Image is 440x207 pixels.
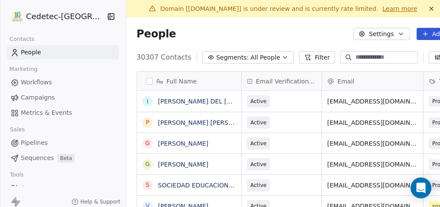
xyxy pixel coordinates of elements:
a: Help & Support [72,198,120,205]
span: Active [250,139,266,148]
span: Domain [[DOMAIN_NAME]] is under review and is currently rate limited. [160,5,378,12]
span: Email Verification Status [256,77,316,86]
a: People [7,45,119,60]
a: Metrics & Events [7,106,119,120]
div: Email Verification Status [242,72,322,90]
span: 30307 Contacts [137,52,192,63]
span: [EMAIL_ADDRESS][DOMAIN_NAME] [327,97,418,106]
span: Tools [6,168,27,181]
a: SOCIEDAD EDUCACIONAL [GEOGRAPHIC_DATA] SPA [PERSON_NAME] [158,182,368,189]
span: All People [250,53,280,62]
span: Sales [6,123,29,136]
div: G [145,160,150,169]
a: Learn more [382,4,417,13]
a: [PERSON_NAME] [158,140,208,147]
a: Pipelines [7,136,119,150]
span: Sequences [21,154,54,163]
div: P [145,118,149,127]
span: Segments: [216,53,249,62]
img: IMAGEN%2010%20A%C3%83%C2%91OS.png [12,11,23,22]
button: Settings [353,28,409,40]
a: Campaigns [7,90,119,105]
a: SequencesBeta [7,151,119,165]
span: Active [250,97,266,106]
span: People [21,48,41,57]
span: Pipelines [21,138,48,147]
span: Beta [57,154,75,163]
button: Filter [299,51,335,63]
span: Apps [21,184,36,193]
span: [EMAIL_ADDRESS][DOMAIN_NAME] [327,160,418,169]
span: [EMAIL_ADDRESS][DOMAIN_NAME] [327,139,418,148]
a: [PERSON_NAME] [PERSON_NAME] [PERSON_NAME] [158,119,313,126]
div: S [145,180,149,190]
span: Help & Support [80,198,120,205]
div: Open Intercom Messenger [410,177,431,198]
div: G [145,139,150,148]
span: Active [250,181,266,190]
span: Full Name [167,77,197,86]
a: [PERSON_NAME] [158,161,208,168]
span: Email [338,77,355,86]
span: Cedetec-[GEOGRAPHIC_DATA] [26,11,104,22]
button: Cedetec-[GEOGRAPHIC_DATA] [10,9,99,24]
div: I [146,97,148,106]
span: People [137,27,176,40]
span: Contacts [6,33,38,46]
div: Email [322,72,423,90]
span: [EMAIL_ADDRESS][DOMAIN_NAME] [327,118,418,127]
a: [PERSON_NAME] DEL [PERSON_NAME] [158,98,275,105]
div: Full Name [137,72,241,90]
span: [EMAIL_ADDRESS][DOMAIN_NAME] [327,181,418,190]
a: Workflows [7,75,119,90]
span: Active [250,118,266,127]
span: Marketing [6,63,41,76]
span: Workflows [21,78,52,87]
span: Campaigns [21,93,55,102]
span: Metrics & Events [21,108,72,117]
span: Active [250,160,266,169]
a: Apps [7,181,119,195]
